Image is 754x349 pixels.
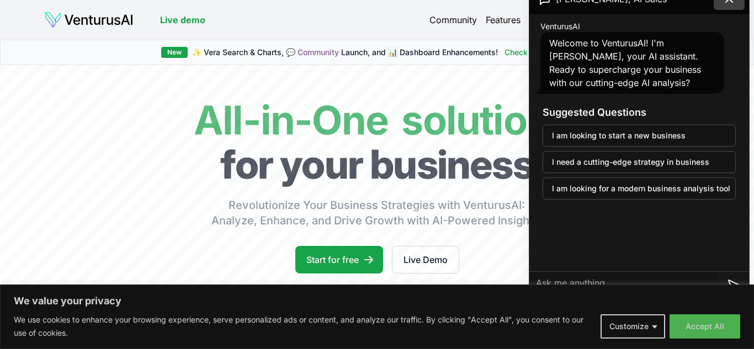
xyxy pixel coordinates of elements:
button: Accept All [670,314,740,339]
span: ✨ Vera Search & Charts, 💬 Launch, and 📊 Dashboard Enhancements! [192,47,498,58]
a: Live demo [160,13,205,26]
a: Check them out here [505,47,593,58]
p: We value your privacy [14,294,740,308]
a: Features [486,13,521,26]
img: logo [44,11,134,29]
div: New [161,47,188,58]
a: Community [298,47,339,57]
p: We use cookies to enhance your browsing experience, serve personalized ads or content, and analyz... [14,313,592,340]
button: Customize [601,314,665,339]
a: Start for free [295,246,383,273]
button: I am looking for a modern business analysis tool [543,178,736,200]
a: Live Demo [392,246,459,273]
span: Welcome to VenturusAI! I'm [PERSON_NAME], your AI assistant. Ready to supercharge your business w... [549,37,701,88]
button: I am looking to start a new business [543,125,736,147]
h3: Suggested Questions [543,105,736,120]
a: Community [429,13,477,26]
span: VenturusAI [540,21,580,32]
button: I need a cutting-edge strategy in business [543,151,736,173]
